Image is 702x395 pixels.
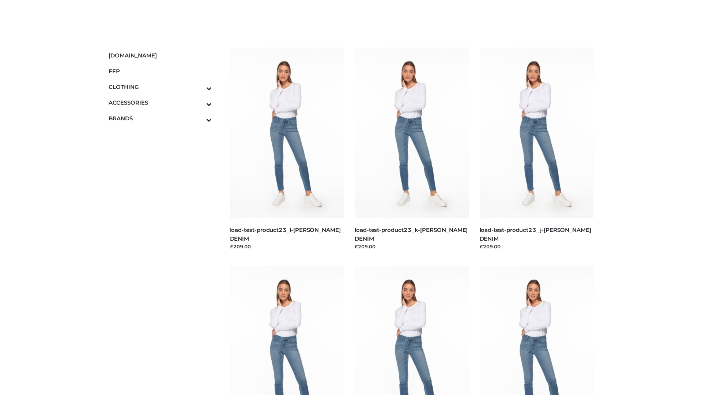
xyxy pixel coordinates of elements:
[109,48,212,63] a: [DOMAIN_NAME]
[480,226,591,242] a: load-test-product23_j-[PERSON_NAME] DENIM
[109,67,212,75] span: FFP
[109,63,212,79] a: FFP
[480,243,594,250] div: £209.00
[355,226,468,242] a: load-test-product23_k-[PERSON_NAME] DENIM
[109,98,212,107] span: ACCESSORIES
[109,110,212,126] a: BRANDSToggle Submenu
[109,95,212,110] a: ACCESSORIESToggle Submenu
[109,79,212,95] a: CLOTHINGToggle Submenu
[230,243,344,250] div: £209.00
[230,226,341,242] a: load-test-product23_l-[PERSON_NAME] DENIM
[186,110,212,126] button: Toggle Submenu
[186,79,212,95] button: Toggle Submenu
[355,243,469,250] div: £209.00
[109,83,212,91] span: CLOTHING
[186,95,212,110] button: Toggle Submenu
[109,51,212,60] span: [DOMAIN_NAME]
[109,114,212,123] span: BRANDS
